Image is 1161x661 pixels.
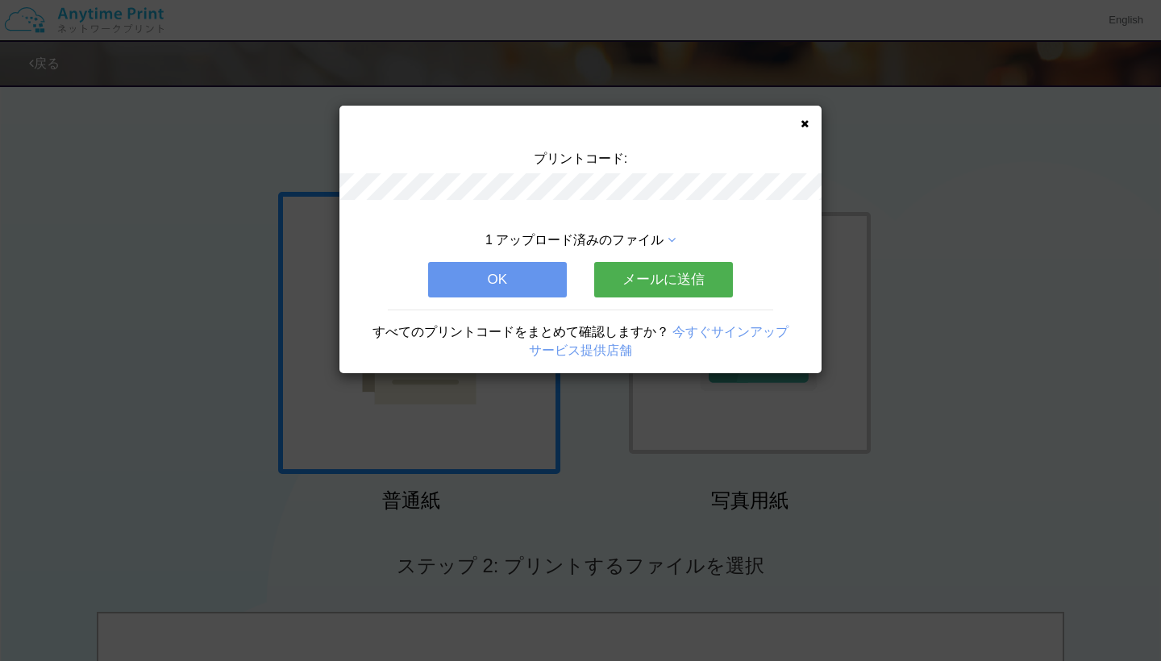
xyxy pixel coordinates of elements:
[428,262,567,297] button: OK
[485,233,664,247] span: 1 アップロード済みのファイル
[594,262,733,297] button: メールに送信
[672,325,789,339] a: 今すぐサインアップ
[372,325,669,339] span: すべてのプリントコードをまとめて確認しますか？
[534,152,627,165] span: プリントコード:
[529,343,632,357] a: サービス提供店舗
